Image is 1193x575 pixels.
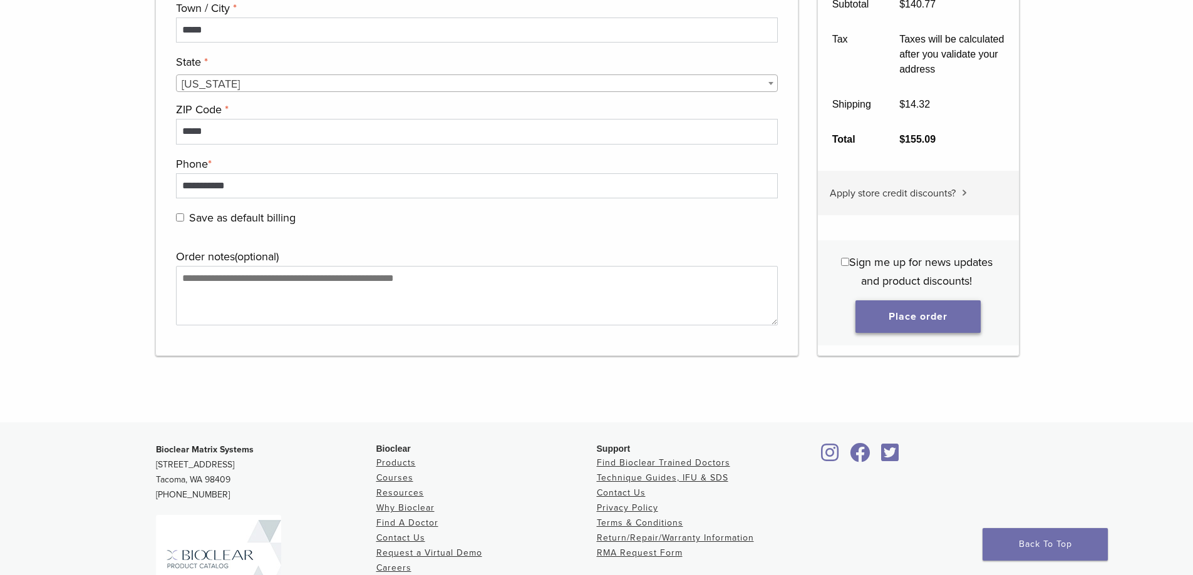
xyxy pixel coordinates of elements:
span: (optional) [235,250,279,263]
label: Phone [176,155,775,173]
span: Bioclear [376,444,411,454]
span: State [176,74,778,92]
img: caret.svg [962,190,967,196]
a: Bioclear [817,450,844,463]
a: Bioclear [877,450,904,463]
a: Technique Guides, IFU & SDS [597,472,728,483]
span: Apply store credit discounts? [830,187,956,200]
a: RMA Request Form [597,547,683,558]
a: Find Bioclear Trained Doctors [597,457,730,468]
input: Save as default billing [176,213,184,221]
p: [STREET_ADDRESS] Tacoma, WA 98409 [PHONE_NUMBER] [156,442,376,502]
th: Tax [818,22,886,87]
input: Sign me up for news updates and product discounts! [841,258,849,266]
bdi: 155.09 [899,134,936,145]
th: Shipping [818,87,886,122]
label: ZIP Code [176,100,775,119]
a: Careers [376,562,411,573]
a: Bioclear [846,450,875,463]
button: Place order [855,300,981,333]
span: $ [899,134,905,145]
td: Taxes will be calculated after you validate your address [886,22,1019,87]
span: Oklahoma [177,75,778,93]
a: Products [376,457,416,468]
a: Resources [376,487,424,498]
a: Back To Top [983,528,1108,561]
a: Contact Us [376,532,425,543]
label: Save as default billing [176,208,775,227]
a: Request a Virtual Demo [376,547,482,558]
a: Return/Repair/Warranty Information [597,532,754,543]
label: State [176,53,775,71]
a: Courses [376,472,413,483]
strong: Bioclear Matrix Systems [156,444,254,455]
span: Sign me up for news updates and product discounts! [849,255,993,288]
a: Terms & Conditions [597,517,683,528]
th: Total [818,122,886,157]
bdi: 14.32 [899,99,930,109]
label: Order notes [176,247,775,266]
a: Why Bioclear [376,502,435,513]
a: Find A Doctor [376,517,438,528]
span: Support [597,444,631,454]
span: $ [899,99,905,109]
a: Contact Us [597,487,646,498]
a: Privacy Policy [597,502,658,513]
